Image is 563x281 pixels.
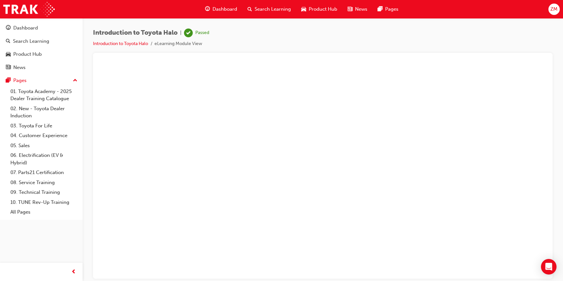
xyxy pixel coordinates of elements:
[548,4,560,15] button: ZM
[8,168,80,178] a: 07. Parts21 Certification
[550,6,557,13] span: ZM
[3,22,80,34] a: Dashboard
[3,48,80,60] a: Product Hub
[355,6,367,13] span: News
[3,75,80,87] button: Pages
[541,259,557,275] div: Open Intercom Messenger
[13,64,26,71] div: News
[200,3,242,16] a: guage-iconDashboard
[3,2,55,17] img: Trak
[373,3,404,16] a: pages-iconPages
[8,87,80,104] a: 01. Toyota Academy - 2025 Dealer Training Catalogue
[155,40,202,48] li: eLearning Module View
[13,38,49,45] div: Search Learning
[73,76,77,85] span: up-icon
[213,6,237,13] span: Dashboard
[180,29,181,37] span: |
[8,178,80,188] a: 08. Service Training
[242,3,296,16] a: search-iconSearch Learning
[8,104,80,121] a: 02. New - Toyota Dealer Induction
[3,35,80,47] a: Search Learning
[309,6,337,13] span: Product Hub
[93,29,178,37] span: Introduction to Toyota Halo
[195,30,209,36] div: Passed
[296,3,342,16] a: car-iconProduct Hub
[6,52,11,57] span: car-icon
[13,77,27,84] div: Pages
[6,78,11,84] span: pages-icon
[6,39,10,44] span: search-icon
[8,207,80,217] a: All Pages
[247,5,252,13] span: search-icon
[8,150,80,168] a: 06. Electrification (EV & Hybrid)
[8,121,80,131] a: 03. Toyota For Life
[8,197,80,207] a: 10. TUNE Rev-Up Training
[205,5,210,13] span: guage-icon
[3,62,80,74] a: News
[3,21,80,75] button: DashboardSearch LearningProduct HubNews
[184,29,193,37] span: learningRecordVerb_PASS-icon
[13,51,42,58] div: Product Hub
[8,187,80,197] a: 09. Technical Training
[8,141,80,151] a: 05. Sales
[8,131,80,141] a: 04. Customer Experience
[378,5,383,13] span: pages-icon
[301,5,306,13] span: car-icon
[13,24,38,32] div: Dashboard
[255,6,291,13] span: Search Learning
[6,25,11,31] span: guage-icon
[6,65,11,71] span: news-icon
[71,268,76,276] span: prev-icon
[342,3,373,16] a: news-iconNews
[348,5,352,13] span: news-icon
[385,6,398,13] span: Pages
[93,41,148,46] a: Introduction to Toyota Halo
